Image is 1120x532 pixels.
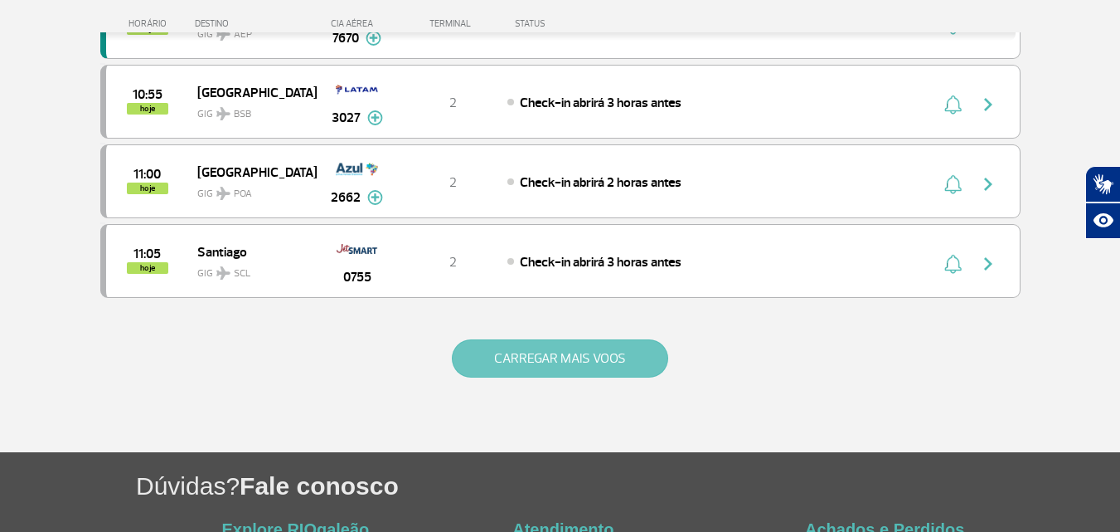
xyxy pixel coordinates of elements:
img: destiny_airplane.svg [216,187,230,200]
button: Abrir tradutor de língua de sinais. [1085,166,1120,203]
span: Check-in abrirá 3 horas antes [520,95,681,111]
span: BSB [234,107,251,122]
span: GIG [197,98,303,122]
span: hoje [127,103,168,115]
span: GIG [197,178,303,202]
span: Check-in abrirá 3 horas antes [520,254,681,271]
span: Santiago [197,241,303,262]
div: TERMINAL [399,18,507,29]
span: 2 [449,254,457,271]
img: mais-info-painel-voo.svg [367,190,383,205]
img: sino-painel-voo.svg [944,174,962,194]
div: STATUS [507,18,642,29]
img: seta-direita-painel-voo.svg [978,254,998,274]
img: sino-painel-voo.svg [944,254,962,274]
span: hoje [127,262,168,274]
div: HORÁRIO [105,18,196,29]
span: GIG [197,257,303,281]
img: sino-painel-voo.svg [944,95,962,115]
img: seta-direita-painel-voo.svg [978,95,998,115]
img: seta-direita-painel-voo.svg [978,174,998,194]
span: 2025-09-25 10:55:00 [133,89,162,100]
div: Plugin de acessibilidade da Hand Talk. [1085,166,1120,239]
img: destiny_airplane.svg [216,107,230,120]
span: [GEOGRAPHIC_DATA] [197,81,303,103]
span: 2662 [331,188,361,207]
span: 2025-09-25 11:05:00 [133,248,161,260]
div: CIA AÉREA [316,18,399,29]
h1: Dúvidas? [136,469,1120,503]
span: 3027 [332,108,361,128]
span: POA [234,187,252,202]
button: Abrir recursos assistivos. [1085,203,1120,239]
span: Fale conosco [240,472,399,500]
span: 2 [449,174,457,191]
img: mais-info-painel-voo.svg [367,110,383,125]
span: 2025-09-25 11:00:00 [133,168,161,180]
span: [GEOGRAPHIC_DATA] [197,161,303,183]
span: Check-in abrirá 2 horas antes [520,174,681,191]
img: destiny_airplane.svg [216,266,230,280]
button: CARREGAR MAIS VOOS [452,339,668,378]
span: SCL [234,266,250,281]
span: 0755 [343,267,371,287]
span: 2 [449,95,457,111]
span: hoje [127,183,168,194]
div: DESTINO [195,18,316,29]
